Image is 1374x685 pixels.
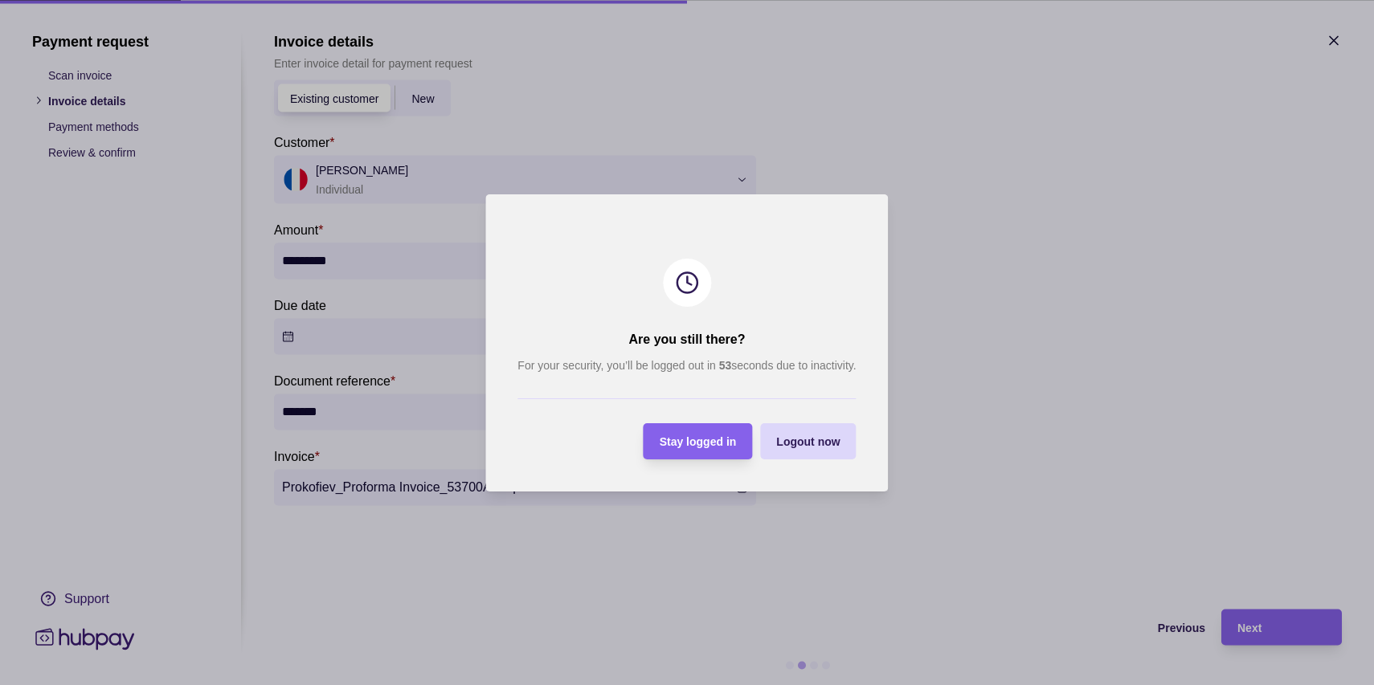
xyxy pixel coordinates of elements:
[760,423,856,459] button: Logout now
[629,331,746,349] h2: Are you still there?
[719,359,732,372] strong: 53
[776,435,840,448] span: Logout now
[517,357,856,374] p: For your security, you’ll be logged out in seconds due to inactivity.
[660,435,737,448] span: Stay logged in
[644,423,753,459] button: Stay logged in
